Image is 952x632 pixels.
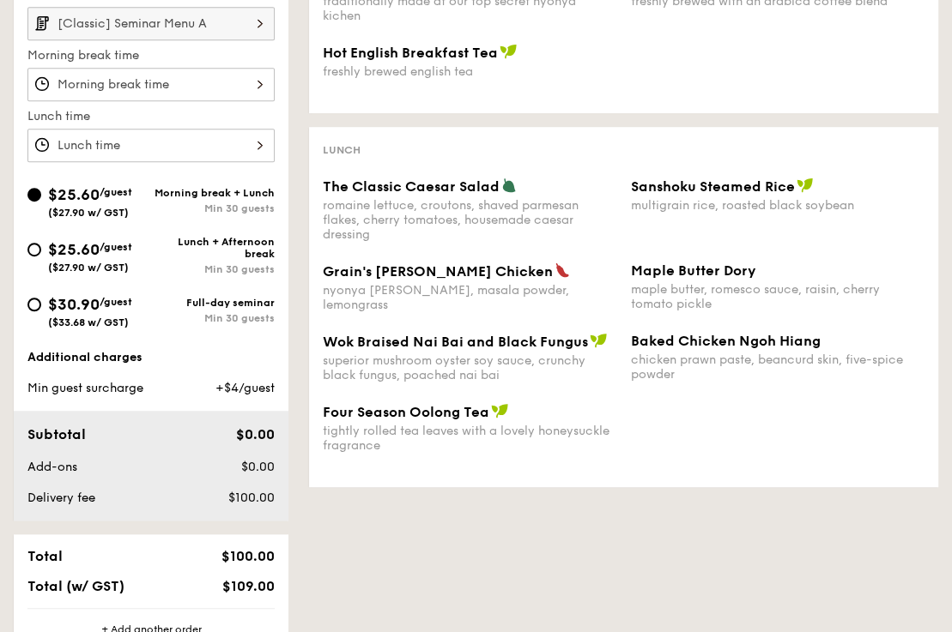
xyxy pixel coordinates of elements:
[631,262,756,279] span: Maple Butter Dory
[323,263,553,280] span: Grain's [PERSON_NAME] Chicken
[27,491,95,505] span: Delivery fee
[151,312,275,324] div: Min 30 guests
[323,283,617,312] div: nyonya [PERSON_NAME], masala powder, lemongrass
[222,578,275,594] span: $109.00
[151,202,275,214] div: Min 30 guests
[323,45,498,61] span: Hot English Breakfast Tea
[27,129,275,162] input: Lunch time
[631,333,821,349] span: Baked Chicken Ngoh Hiang
[241,460,275,474] span: $0.00
[48,240,100,259] span: $25.60
[27,426,86,442] span: Subtotal
[27,460,77,474] span: Add-ons
[500,44,517,59] img: icon-vegan.f8ff3823.svg
[48,316,129,328] span: ($33.68 w/ GST)
[27,349,275,366] div: Additional charges
[501,178,517,193] img: icon-vegetarian.fe4039eb.svg
[27,548,63,564] span: Total
[48,207,129,219] span: ($27.90 w/ GST)
[555,262,570,278] img: icon-spicy.37a8142b.svg
[27,47,275,64] label: Morning break time
[221,548,275,564] span: $100.00
[151,236,275,260] div: Lunch + Afternoon break
[151,297,275,309] div: Full-day seminar
[100,241,132,253] span: /guest
[215,381,275,395] span: +$4/guest
[323,334,588,350] span: Wok Braised Nai Bai and Black Fungus
[631,282,925,311] div: maple butter, romesco sauce, raisin, cherry tomato pickle
[323,424,617,453] div: tightly rolled tea leaves with a lovely honeysuckle fragrance
[27,68,275,101] input: Morning break time
[631,352,925,382] div: chicken prawn paste, beancurd skin, five-spice powder
[631,178,795,195] span: Sanshoku Steamed Rice
[323,353,617,382] div: superior mushroom oyster soy sauce, crunchy black fungus, poached nai bai
[27,578,124,594] span: Total (w/ GST)
[236,426,275,442] span: $0.00
[27,188,41,202] input: $25.60/guest($27.90 w/ GST)Morning break + LunchMin 30 guests
[48,295,100,314] span: $30.90
[323,198,617,242] div: romaine lettuce, croutons, shaved parmesan flakes, cherry tomatoes, housemade caesar dressing
[323,64,617,79] div: freshly brewed english tea
[797,178,814,193] img: icon-vegan.f8ff3823.svg
[246,7,275,39] img: icon-chevron-right.3c0dfbd6.svg
[151,263,275,275] div: Min 30 guests
[323,144,361,156] span: Lunch
[27,298,41,311] input: $30.90/guest($33.68 w/ GST)Full-day seminarMin 30 guests
[27,108,275,125] label: Lunch time
[151,187,275,199] div: Morning break + Lunch
[48,262,129,274] span: ($27.90 w/ GST)
[323,404,489,420] span: Four Season Oolong Tea
[100,296,132,308] span: /guest
[100,186,132,198] span: /guest
[491,403,508,418] img: icon-vegan.f8ff3823.svg
[590,333,607,348] img: icon-vegan.f8ff3823.svg
[48,185,100,204] span: $25.60
[323,178,500,195] span: The Classic Caesar Salad
[27,381,143,395] span: Min guest surcharge
[27,243,41,256] input: $25.60/guest($27.90 w/ GST)Lunch + Afternoon breakMin 30 guests
[228,491,275,505] span: $100.00
[631,198,925,213] div: multigrain rice, roasted black soybean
